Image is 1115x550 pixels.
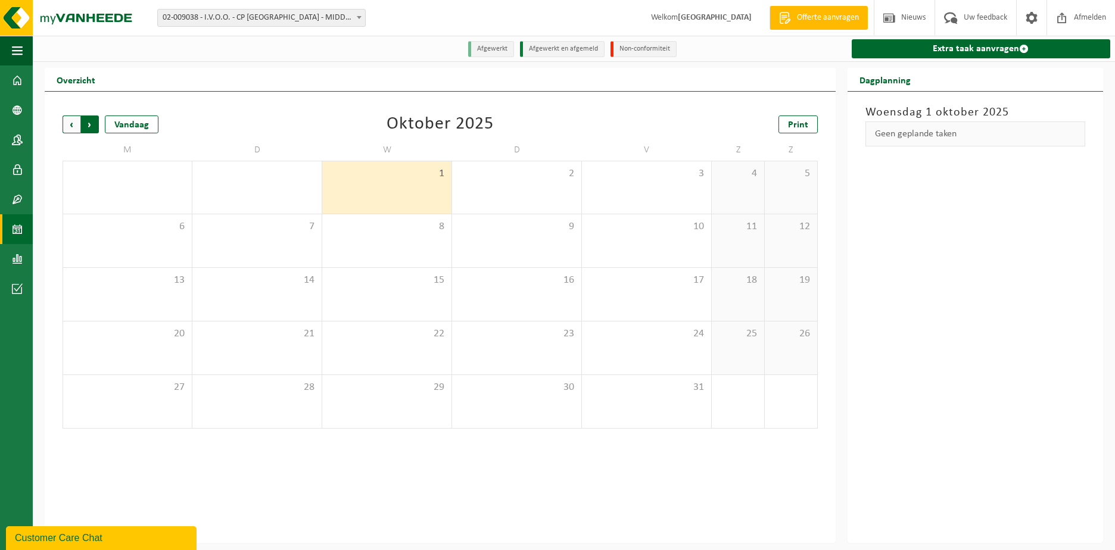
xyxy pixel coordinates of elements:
h3: Woensdag 1 oktober 2025 [865,104,1085,121]
strong: [GEOGRAPHIC_DATA] [678,13,752,22]
td: D [192,139,322,161]
span: 4 [718,167,758,180]
span: 2 [458,167,575,180]
span: 23 [458,327,575,340]
td: W [322,139,452,161]
li: Non-conformiteit [611,41,677,57]
span: 21 [198,327,316,340]
span: 11 [718,220,758,233]
span: 6 [69,220,186,233]
div: Oktober 2025 [387,115,494,133]
span: 31 [588,381,705,394]
span: 25 [718,327,758,340]
h2: Dagplanning [848,68,923,91]
iframe: chat widget [6,524,199,550]
span: 16 [458,274,575,287]
td: D [452,139,582,161]
td: Z [765,139,818,161]
span: Print [788,120,808,130]
td: Z [712,139,765,161]
span: 02-009038 - I.V.O.O. - CP MIDDELKERKE - MIDDELKERKE [157,9,366,27]
span: 18 [718,274,758,287]
span: 3 [588,167,705,180]
span: 22 [328,327,446,340]
span: Volgende [81,115,99,133]
a: Extra taak aanvragen [852,39,1110,58]
span: 02-009038 - I.V.O.O. - CP MIDDELKERKE - MIDDELKERKE [158,10,365,26]
span: 19 [771,274,811,287]
span: 12 [771,220,811,233]
span: Vorige [63,115,80,133]
span: Offerte aanvragen [794,12,862,24]
a: Offerte aanvragen [770,6,868,30]
span: 30 [458,381,575,394]
span: 20 [69,327,186,340]
span: 10 [588,220,705,233]
span: 1 [328,167,446,180]
span: 24 [588,327,705,340]
td: M [63,139,192,161]
span: 15 [328,274,446,287]
span: 28 [198,381,316,394]
span: 17 [588,274,705,287]
span: 8 [328,220,446,233]
div: Vandaag [105,115,158,133]
span: 5 [771,167,811,180]
li: Afgewerkt [468,41,514,57]
span: 13 [69,274,186,287]
div: Geen geplande taken [865,121,1085,146]
span: 26 [771,327,811,340]
span: 9 [458,220,575,233]
span: 27 [69,381,186,394]
span: 7 [198,220,316,233]
span: 14 [198,274,316,287]
a: Print [778,115,818,133]
h2: Overzicht [45,68,107,91]
td: V [582,139,712,161]
span: 29 [328,381,446,394]
li: Afgewerkt en afgemeld [520,41,605,57]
